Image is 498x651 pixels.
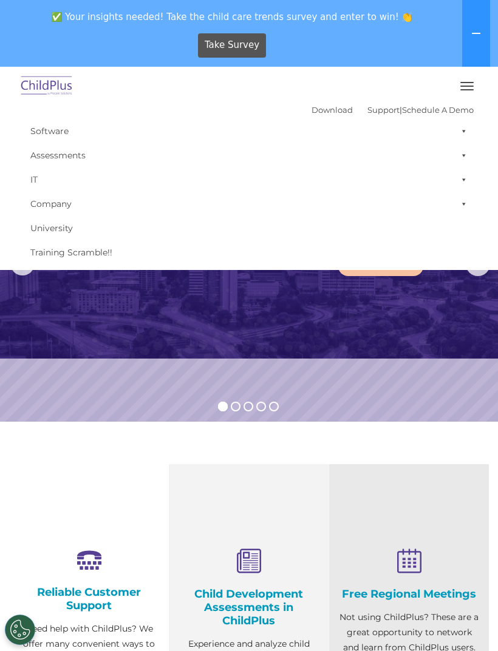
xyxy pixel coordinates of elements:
[18,72,75,101] img: ChildPlus by Procare Solutions
[24,192,474,216] a: Company
[18,585,160,612] h4: Reliable Customer Support
[312,105,353,115] a: Download
[338,587,480,601] h4: Free Regional Meetings
[24,143,474,167] a: Assessments
[24,167,474,192] a: IT
[178,587,319,627] h4: Child Development Assessments in ChildPlus
[205,35,259,56] span: Take Survey
[5,615,35,645] button: Cookies Settings
[5,5,460,29] span: ✅ Your insights needed! Take the child care trends survey and enter to win! 👏
[402,105,474,115] a: Schedule A Demo
[24,119,474,143] a: Software
[367,105,400,115] a: Support
[24,240,474,265] a: Training Scramble!!
[24,216,474,240] a: University
[312,105,474,115] font: |
[198,33,267,58] a: Take Survey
